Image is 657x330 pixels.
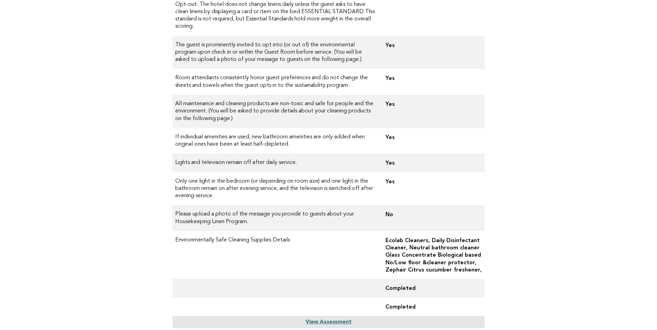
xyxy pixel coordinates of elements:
[380,69,485,95] td: Yes
[380,231,485,279] td: Ecolab Cleaners, Daily Disinfectant Cleaner, Neutral bathroom cleaner Glass Concentrate Biologica...
[172,69,380,95] td: Room attendants consistently honor guest preferences and do not change the sheets and towels when...
[380,128,485,154] td: Yes
[305,319,351,325] a: View Assessment
[380,154,485,172] td: Yes
[172,154,380,172] td: Lights and television remain off after daily service.
[380,297,485,316] td: Completed
[380,95,485,128] td: Yes
[380,172,485,205] td: Yes
[172,205,380,231] td: Please upload a photo of the message you provide to guests about your Housekeeping Linen Program.
[172,128,380,154] td: If individual amenities are used, new bathroom amenities are only added when original ones have b...
[380,36,485,69] td: Yes
[172,95,380,128] td: All maintenance and cleaning products are non-toxic and safe for people and the environment. (You...
[380,279,485,297] td: Completed
[172,231,380,279] td: Environmentally Safe Cleaning Supplies Details
[380,205,485,231] td: No
[172,172,380,205] td: Only one light in the bedroom (or depending on room size) and one light in the bathroom remain on...
[172,36,380,69] td: The guest is prominently invited to opt into (or out of) the environmental program upon check in ...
